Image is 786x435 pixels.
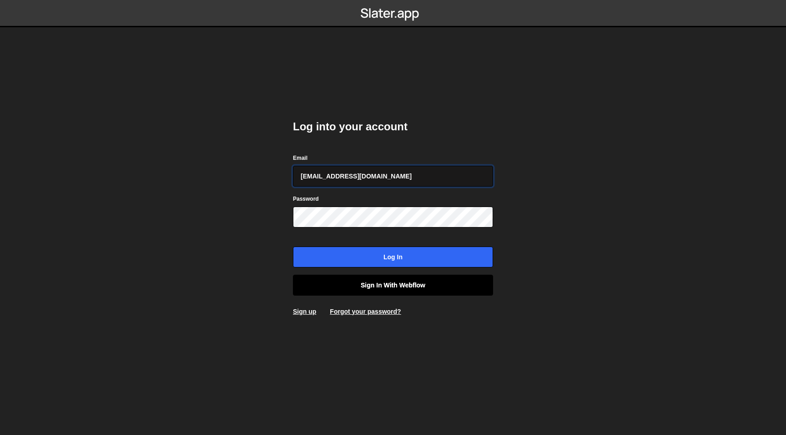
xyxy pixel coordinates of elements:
a: Forgot your password? [330,308,401,315]
label: Email [293,153,307,163]
a: Sign in with Webflow [293,275,493,296]
h2: Log into your account [293,119,493,134]
label: Password [293,194,319,203]
input: Log in [293,247,493,267]
a: Sign up [293,308,316,315]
